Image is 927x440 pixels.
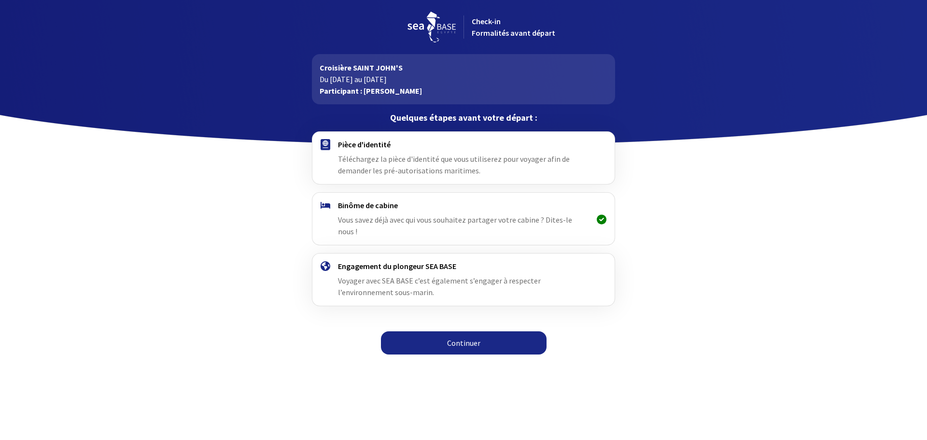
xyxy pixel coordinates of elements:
h4: Binôme de cabine [338,200,589,210]
span: Voyager avec SEA BASE c’est également s’engager à respecter l’environnement sous-marin. [338,276,541,297]
span: Vous savez déjà avec qui vous souhaitez partager votre cabine ? Dites-le nous ! [338,215,572,236]
h4: Engagement du plongeur SEA BASE [338,261,589,271]
img: passport.svg [321,139,330,150]
span: Check-in Formalités avant départ [472,16,555,38]
p: Quelques étapes avant votre départ : [312,112,615,124]
p: Du [DATE] au [DATE] [320,73,607,85]
span: Téléchargez la pièce d'identité que vous utiliserez pour voyager afin de demander les pré-autoris... [338,154,570,175]
a: Continuer [381,331,547,355]
h4: Pièce d'identité [338,140,589,149]
img: engagement.svg [321,261,330,271]
p: Croisière SAINT JOHN'S [320,62,607,73]
img: logo_seabase.svg [407,12,456,43]
p: Participant : [PERSON_NAME] [320,85,607,97]
img: binome.svg [321,202,330,209]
